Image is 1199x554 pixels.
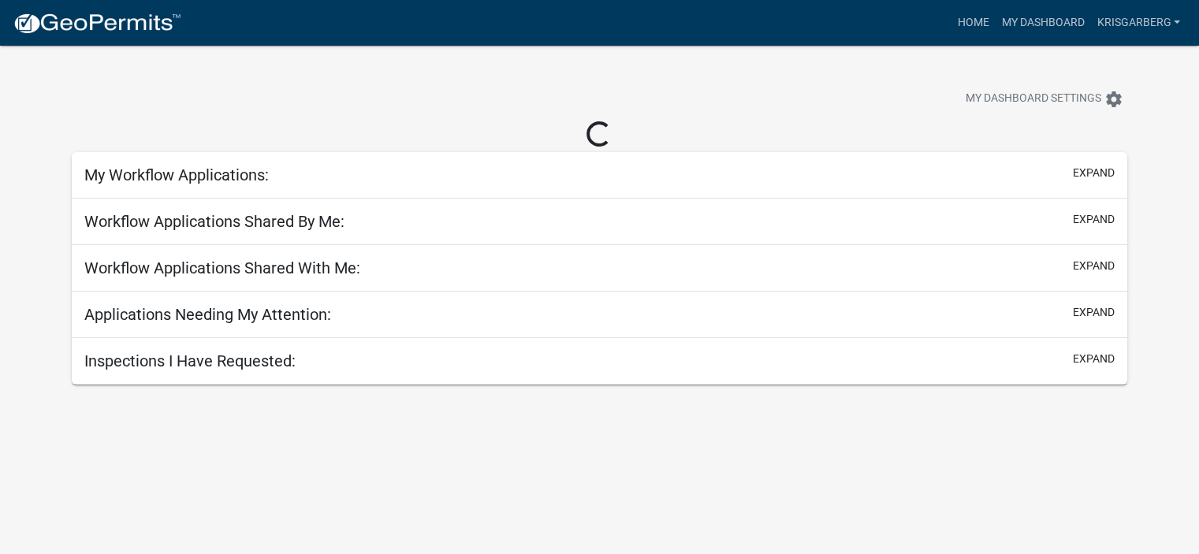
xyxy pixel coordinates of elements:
[1104,90,1123,109] i: settings
[84,165,269,184] h5: My Workflow Applications:
[1073,304,1115,321] button: expand
[1073,351,1115,367] button: expand
[84,258,360,277] h5: Workflow Applications Shared With Me:
[84,351,296,370] h5: Inspections I Have Requested:
[84,305,331,324] h5: Applications Needing My Attention:
[1073,211,1115,228] button: expand
[84,212,344,231] h5: Workflow Applications Shared By Me:
[953,84,1136,114] button: My Dashboard Settingssettings
[951,8,995,38] a: Home
[995,8,1090,38] a: My Dashboard
[1090,8,1186,38] a: krisgarberg
[1073,165,1115,181] button: expand
[966,90,1101,109] span: My Dashboard Settings
[1073,258,1115,274] button: expand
